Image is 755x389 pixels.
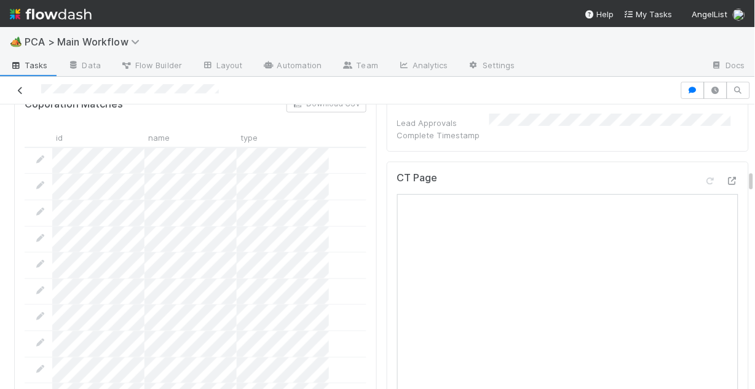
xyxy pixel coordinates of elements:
[25,36,146,48] span: PCA > Main Workflow
[111,57,192,76] a: Flow Builder
[692,9,728,19] span: AngelList
[10,4,92,25] img: logo-inverted-e16ddd16eac7371096b0.svg
[332,57,388,76] a: Team
[10,59,48,71] span: Tasks
[192,57,253,76] a: Layout
[121,59,182,71] span: Flow Builder
[397,172,438,184] h5: CT Page
[388,57,458,76] a: Analytics
[10,36,22,47] span: 🏕️
[144,127,237,146] div: name
[733,9,745,21] img: avatar_1c530150-f9f0-4fb8-9f5d-006d570d4582.png
[253,57,332,76] a: Automation
[237,127,329,146] div: type
[624,9,673,19] span: My Tasks
[585,8,614,20] div: Help
[397,117,489,141] div: Lead Approvals Complete Timestamp
[287,95,366,112] button: Download CSV
[458,57,525,76] a: Settings
[624,8,673,20] a: My Tasks
[702,57,755,76] a: Docs
[58,57,111,76] a: Data
[52,127,144,146] div: id
[25,98,123,111] h5: Coporation Matches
